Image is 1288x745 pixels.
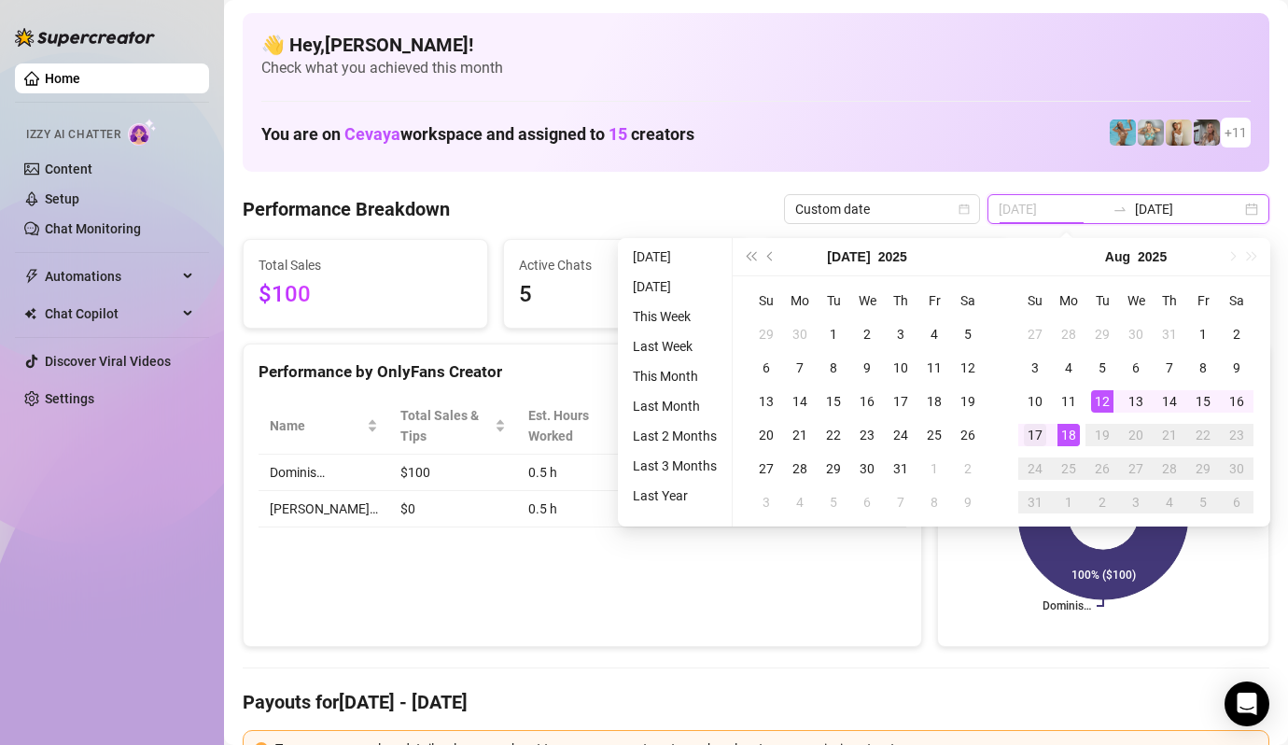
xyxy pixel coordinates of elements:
[740,238,761,275] button: Last year (Control + left)
[609,124,627,144] span: 15
[128,119,157,146] img: AI Chatter
[1186,452,1220,485] td: 2025-08-29
[755,323,777,345] div: 29
[789,491,811,513] div: 4
[517,455,648,491] td: 0.5 h
[625,275,724,298] li: [DATE]
[1225,390,1248,413] div: 16
[1052,284,1085,317] th: Mo
[1057,357,1080,379] div: 4
[884,351,917,385] td: 2025-07-10
[625,455,724,477] li: Last 3 Months
[1192,491,1214,513] div: 5
[389,455,517,491] td: $100
[761,238,781,275] button: Previous month (PageUp)
[528,405,622,446] div: Est. Hours Worked
[1158,323,1181,345] div: 31
[749,485,783,519] td: 2025-08-03
[1052,317,1085,351] td: 2025-07-28
[850,418,884,452] td: 2025-07-23
[889,457,912,480] div: 31
[1043,599,1091,612] text: Dominis…
[243,689,1269,715] h4: Payouts for [DATE] - [DATE]
[1085,284,1119,317] th: Tu
[1166,119,1192,146] img: Megan
[1135,199,1241,219] input: End date
[749,351,783,385] td: 2025-07-06
[783,452,817,485] td: 2025-07-28
[270,415,363,436] span: Name
[1225,424,1248,446] div: 23
[1153,284,1186,317] th: Th
[1192,424,1214,446] div: 22
[26,126,120,144] span: Izzy AI Chatter
[850,485,884,519] td: 2025-08-06
[1220,485,1253,519] td: 2025-09-06
[789,457,811,480] div: 28
[917,284,951,317] th: Fr
[755,357,777,379] div: 6
[1024,357,1046,379] div: 3
[1018,284,1052,317] th: Su
[519,255,733,275] span: Active Chats
[261,124,694,145] h1: You are on workspace and assigned to creators
[755,390,777,413] div: 13
[749,452,783,485] td: 2025-07-27
[1057,491,1080,513] div: 1
[243,196,450,222] h4: Performance Breakdown
[1024,491,1046,513] div: 31
[1018,485,1052,519] td: 2025-08-31
[951,418,985,452] td: 2025-07-26
[1113,202,1127,217] span: swap-right
[755,457,777,480] div: 27
[999,199,1105,219] input: Start date
[817,284,850,317] th: Tu
[957,491,979,513] div: 9
[1220,317,1253,351] td: 2025-08-02
[625,485,724,507] li: Last Year
[884,485,917,519] td: 2025-08-07
[1119,317,1153,351] td: 2025-07-30
[923,457,945,480] div: 1
[1186,418,1220,452] td: 2025-08-22
[1186,317,1220,351] td: 2025-08-01
[1192,457,1214,480] div: 29
[917,418,951,452] td: 2025-07-25
[889,491,912,513] div: 7
[1153,452,1186,485] td: 2025-08-28
[822,390,845,413] div: 15
[889,323,912,345] div: 3
[923,491,945,513] div: 8
[884,418,917,452] td: 2025-07-24
[1085,485,1119,519] td: 2025-09-02
[1192,390,1214,413] div: 15
[1125,457,1147,480] div: 27
[755,424,777,446] div: 20
[789,323,811,345] div: 30
[1018,351,1052,385] td: 2025-08-03
[884,385,917,418] td: 2025-07-17
[1138,238,1167,275] button: Choose a year
[1125,357,1147,379] div: 6
[1110,119,1136,146] img: Dominis
[389,491,517,527] td: $0
[850,317,884,351] td: 2025-07-02
[749,385,783,418] td: 2025-07-13
[1052,418,1085,452] td: 2025-08-18
[783,284,817,317] th: Mo
[817,317,850,351] td: 2025-07-01
[1119,485,1153,519] td: 2025-09-03
[45,261,177,291] span: Automations
[822,457,845,480] div: 29
[749,317,783,351] td: 2025-06-29
[850,452,884,485] td: 2025-07-30
[1220,385,1253,418] td: 2025-08-16
[1186,351,1220,385] td: 2025-08-08
[1052,351,1085,385] td: 2025-08-04
[951,385,985,418] td: 2025-07-19
[783,485,817,519] td: 2025-08-04
[1225,491,1248,513] div: 6
[856,357,878,379] div: 9
[625,425,724,447] li: Last 2 Months
[957,357,979,379] div: 12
